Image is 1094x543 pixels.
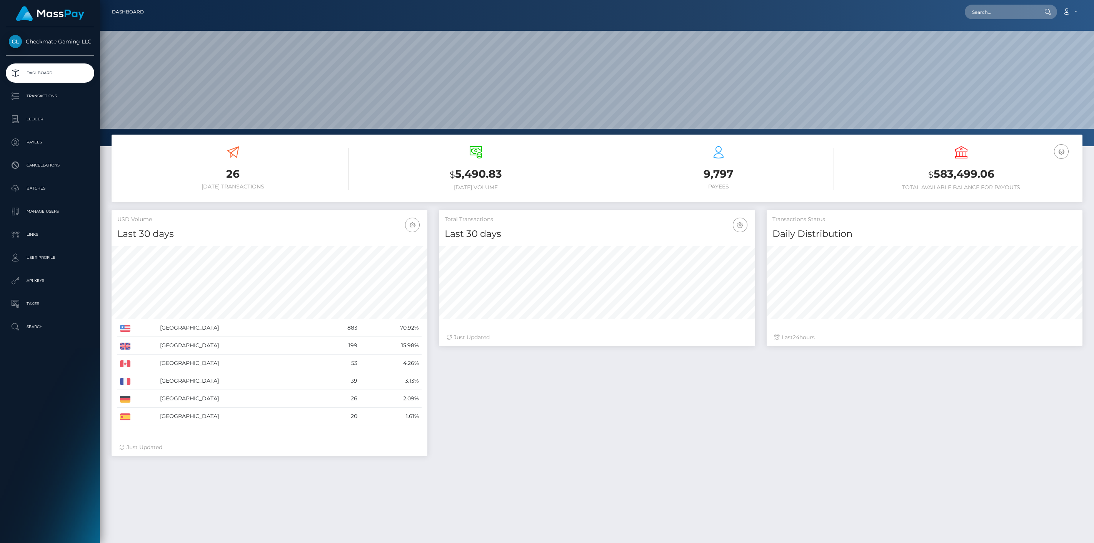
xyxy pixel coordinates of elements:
[450,169,455,180] small: $
[120,325,130,332] img: US.png
[965,5,1037,19] input: Search...
[6,110,94,129] a: Ledger
[117,183,349,190] h6: [DATE] Transactions
[117,216,422,223] h5: USD Volume
[846,184,1077,191] h6: Total Available Balance for Payouts
[9,160,91,171] p: Cancellations
[6,271,94,290] a: API Keys
[9,137,91,148] p: Payees
[9,321,91,333] p: Search
[321,319,360,337] td: 883
[112,4,144,20] a: Dashboard
[6,63,94,83] a: Dashboard
[9,90,91,102] p: Transactions
[120,360,130,367] img: CA.png
[6,179,94,198] a: Batches
[157,390,321,408] td: [GEOGRAPHIC_DATA]
[603,183,834,190] h6: Payees
[117,167,349,182] h3: 26
[6,294,94,313] a: Taxes
[772,216,1077,223] h5: Transactions Status
[157,337,321,355] td: [GEOGRAPHIC_DATA]
[119,443,420,451] div: Just Updated
[157,355,321,372] td: [GEOGRAPHIC_DATA]
[6,225,94,244] a: Links
[445,227,749,241] h4: Last 30 days
[6,317,94,336] a: Search
[447,333,747,341] div: Just Updated
[157,319,321,337] td: [GEOGRAPHIC_DATA]
[6,202,94,221] a: Manage Users
[360,319,422,337] td: 70.92%
[321,372,360,390] td: 39
[157,372,321,390] td: [GEOGRAPHIC_DATA]
[360,372,422,390] td: 3.13%
[9,35,22,48] img: Checkmate Gaming LLC
[9,229,91,240] p: Links
[603,167,834,182] h3: 9,797
[9,298,91,310] p: Taxes
[6,38,94,45] span: Checkmate Gaming LLC
[360,167,591,182] h3: 5,490.83
[120,343,130,350] img: GB.png
[6,248,94,267] a: User Profile
[360,184,591,191] h6: [DATE] Volume
[846,167,1077,182] h3: 583,499.06
[9,275,91,286] p: API Keys
[360,408,422,425] td: 1.61%
[120,378,130,385] img: FR.png
[321,408,360,425] td: 20
[793,334,799,341] span: 24
[6,156,94,175] a: Cancellations
[360,390,422,408] td: 2.09%
[6,133,94,152] a: Payees
[774,333,1075,341] div: Last hours
[9,113,91,125] p: Ledger
[321,390,360,408] td: 26
[321,355,360,372] td: 53
[16,6,84,21] img: MassPay Logo
[9,252,91,263] p: User Profile
[157,408,321,425] td: [GEOGRAPHIC_DATA]
[321,337,360,355] td: 199
[9,206,91,217] p: Manage Users
[928,169,934,180] small: $
[772,227,1077,241] h4: Daily Distribution
[445,216,749,223] h5: Total Transactions
[9,67,91,79] p: Dashboard
[120,413,130,420] img: ES.png
[360,355,422,372] td: 4.26%
[9,183,91,194] p: Batches
[360,337,422,355] td: 15.98%
[120,396,130,403] img: DE.png
[6,87,94,106] a: Transactions
[117,227,422,241] h4: Last 30 days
